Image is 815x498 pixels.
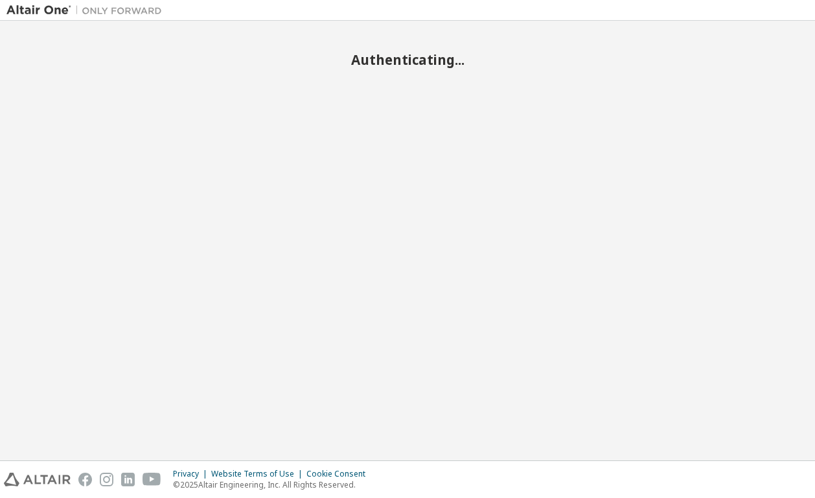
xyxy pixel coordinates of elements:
[306,469,373,479] div: Cookie Consent
[121,473,135,486] img: linkedin.svg
[4,473,71,486] img: altair_logo.svg
[6,51,809,68] h2: Authenticating...
[173,469,211,479] div: Privacy
[78,473,92,486] img: facebook.svg
[100,473,113,486] img: instagram.svg
[6,4,168,17] img: Altair One
[143,473,161,486] img: youtube.svg
[173,479,373,490] p: © 2025 Altair Engineering, Inc. All Rights Reserved.
[211,469,306,479] div: Website Terms of Use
